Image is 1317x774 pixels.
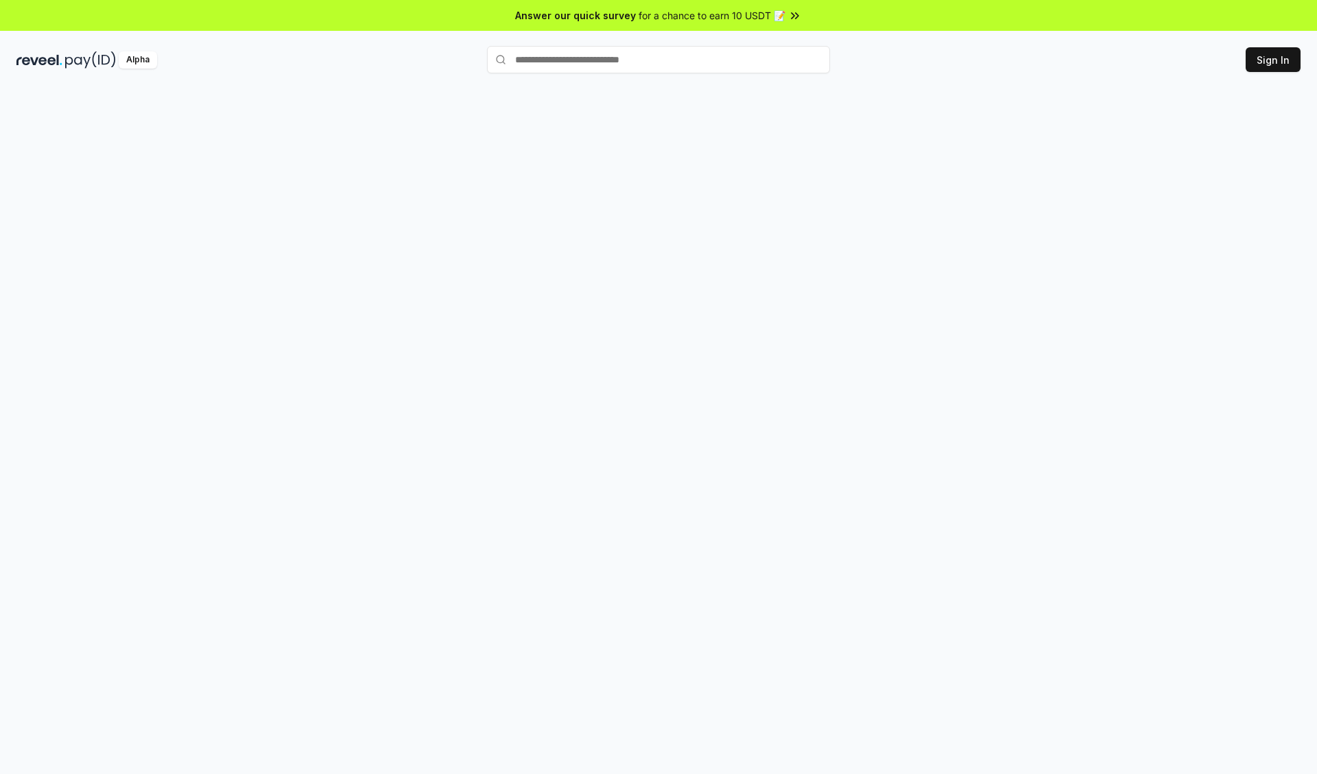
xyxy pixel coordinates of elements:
button: Sign In [1246,47,1301,72]
img: pay_id [65,51,116,69]
div: Alpha [119,51,157,69]
img: reveel_dark [16,51,62,69]
span: Answer our quick survey [515,8,636,23]
span: for a chance to earn 10 USDT 📝 [639,8,785,23]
